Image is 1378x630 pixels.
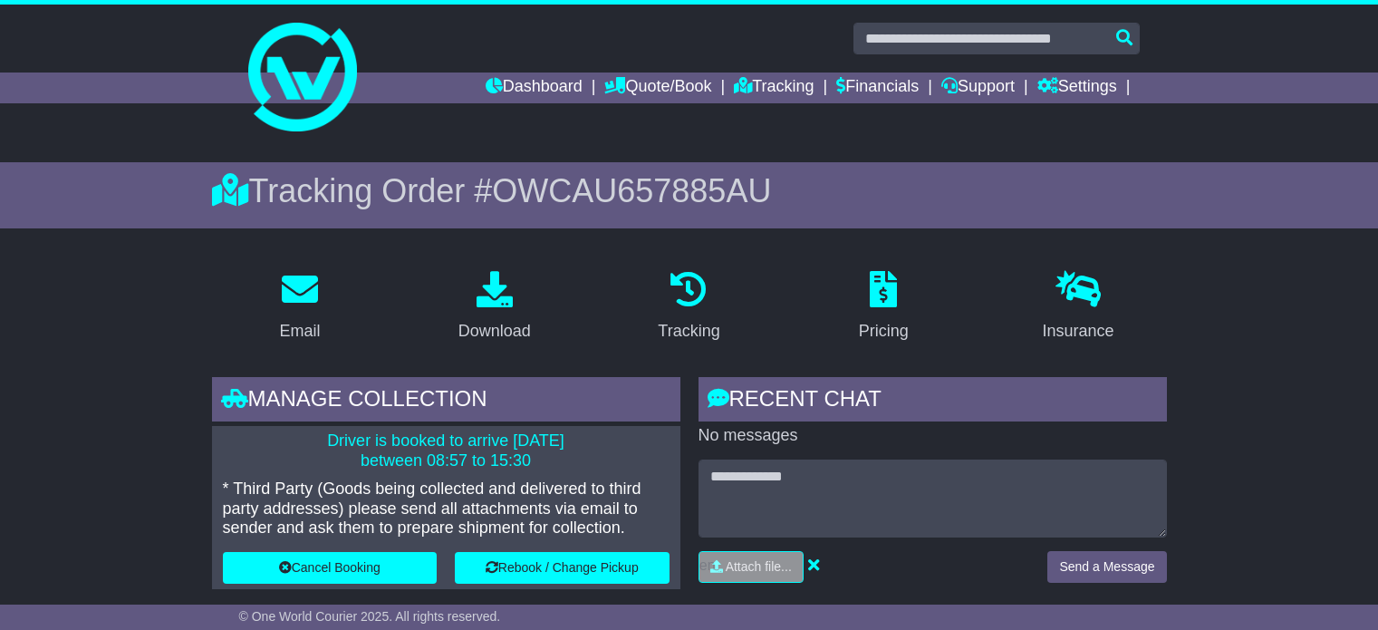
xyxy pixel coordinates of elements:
a: Insurance [1031,265,1126,350]
div: Tracking Order # [212,171,1167,210]
a: Dashboard [486,73,583,103]
a: Quote/Book [604,73,711,103]
div: Insurance [1043,319,1114,344]
button: Send a Message [1047,551,1166,583]
div: RECENT CHAT [699,377,1167,426]
a: Download [447,265,543,350]
span: © One World Courier 2025. All rights reserved. [239,609,501,624]
a: Tracking [646,265,731,350]
span: OWCAU657885AU [492,172,771,209]
button: Cancel Booking [223,552,438,584]
p: * Third Party (Goods being collected and delivered to third party addresses) please send all atta... [223,480,670,538]
a: Tracking [734,73,814,103]
a: Financials [836,73,919,103]
div: Manage collection [212,377,680,426]
a: Support [941,73,1015,103]
div: Tracking [658,319,719,344]
a: Pricing [847,265,920,350]
p: No messages [699,426,1167,446]
div: Pricing [859,319,909,344]
button: Rebook / Change Pickup [455,552,670,584]
div: Email [279,319,320,344]
a: Settings [1037,73,1117,103]
p: Driver is booked to arrive [DATE] between 08:57 to 15:30 [223,431,670,470]
a: Email [267,265,332,350]
div: Download [458,319,531,344]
